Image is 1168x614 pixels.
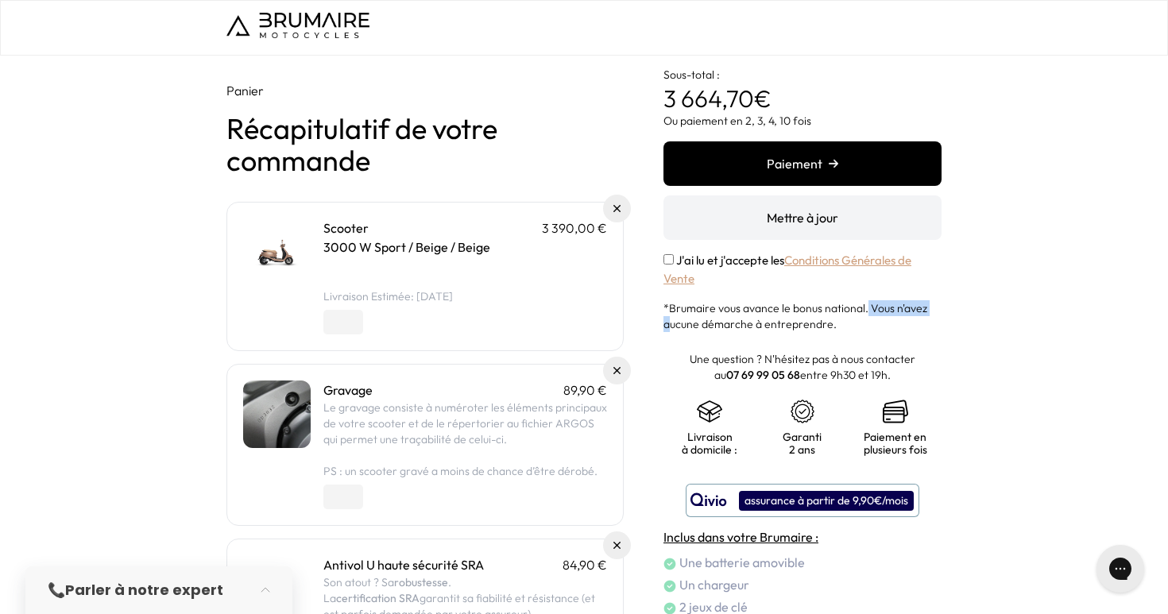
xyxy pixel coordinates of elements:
[613,367,621,374] img: Supprimer du panier
[663,56,942,113] p: €
[663,351,942,383] p: Une question ? N'hésitez pas à nous contacter au entre 9h30 et 19h.
[226,81,624,100] p: Panier
[323,574,607,590] p: Son atout ? Sa .
[663,83,754,114] span: 3 664,70
[790,399,815,424] img: certificat-de-garantie.png
[613,205,621,212] img: Supprimer du panier
[323,557,484,573] a: Antivol U haute sécurité SRA
[336,591,420,605] strong: certification SRA
[394,575,448,589] strong: robustesse
[663,253,911,286] a: Conditions Générales de Vente
[739,491,914,511] div: assurance à partir de 9,90€/mois
[323,464,598,478] span: PS : un scooter gravé a moins de chance d’être dérobé.
[864,431,927,456] p: Paiement en plusieurs fois
[663,253,911,286] label: J'ai lu et j'accepte les
[663,527,942,546] h4: Inclus dans votre Brumaire :
[679,431,741,456] p: Livraison à domicile :
[663,553,942,572] li: Une batterie amovible
[323,400,607,446] span: Le gravage consiste à numéroter les éléments principaux de votre scooter et de le répertorier au ...
[697,399,722,424] img: shipping.png
[663,113,942,129] p: Ou paiement en 2, 3, 4, 10 fois
[226,13,369,38] img: Logo de Brumaire
[323,382,373,398] a: Gravage
[663,300,942,332] p: *Brumaire vous avance le bonus national. Vous n'avez aucune démarche à entreprendre.
[883,399,908,424] img: credit-cards.png
[663,141,942,186] button: Paiement
[663,558,676,570] img: check.png
[613,542,621,549] img: Supprimer du panier
[772,431,833,456] p: Garanti 2 ans
[663,580,676,593] img: check.png
[243,380,311,448] img: Gravage
[563,380,607,400] p: 89,90 €
[563,555,607,574] p: 84,90 €
[829,159,838,168] img: right-arrow.png
[243,218,311,286] img: Scooter - 3000 W Sport / Beige / Beige
[1089,539,1152,598] iframe: Gorgias live chat messenger
[663,195,942,240] button: Mettre à jour
[663,68,720,82] span: Sous-total :
[323,288,607,304] li: Livraison Estimée: [DATE]
[323,220,369,236] a: Scooter
[542,218,607,237] p: 3 390,00 €
[690,491,727,510] img: logo qivio
[226,113,624,176] h1: Récapitulatif de votre commande
[726,368,800,382] a: 07 69 99 05 68
[686,484,919,517] button: assurance à partir de 9,90€/mois
[323,237,607,257] p: 3000 W Sport / Beige / Beige
[663,575,942,594] li: Un chargeur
